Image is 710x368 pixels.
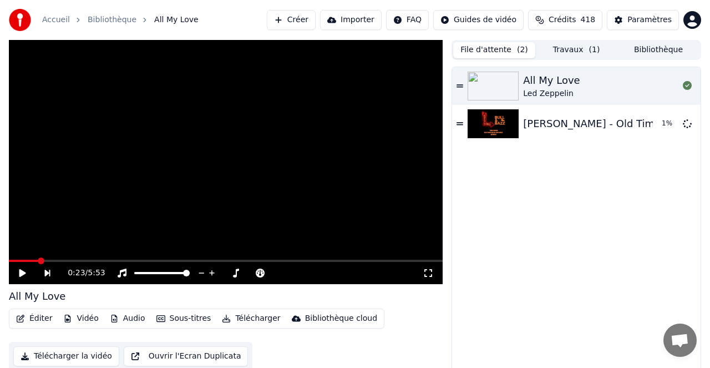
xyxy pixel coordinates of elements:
div: All My Love [523,73,580,88]
button: Télécharger [217,311,285,326]
div: / [68,268,94,279]
button: Crédits418 [528,10,602,30]
button: File d'attente [453,42,535,58]
a: Accueil [42,14,70,26]
div: Paramètres [627,14,672,26]
button: Travaux [535,42,617,58]
button: Éditer [12,311,57,326]
div: Ouvrir le chat [663,324,697,357]
div: Bibliothèque cloud [305,313,377,324]
span: ( 2 ) [517,44,528,56]
span: All My Love [154,14,199,26]
span: 418 [580,14,595,26]
button: Ouvrir l'Ecran Duplicata [124,346,248,366]
a: Bibliothèque [88,14,136,26]
nav: breadcrumb [42,14,199,26]
span: ( 1 ) [589,44,600,56]
button: Importer [320,10,382,30]
button: Guides de vidéo [433,10,524,30]
span: 5:53 [88,268,105,279]
button: FAQ [386,10,429,30]
button: Vidéo [59,311,103,326]
span: 0:23 [68,268,85,279]
div: Led Zeppelin [523,88,580,99]
button: Télécharger la vidéo [13,346,119,366]
button: Audio [105,311,150,326]
img: youka [9,9,31,31]
button: Sous-titres [152,311,216,326]
span: Crédits [549,14,576,26]
button: Créer [267,10,316,30]
div: 1 % [662,119,678,128]
button: Paramètres [607,10,679,30]
button: Bibliothèque [617,42,699,58]
div: All My Love [9,289,65,304]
